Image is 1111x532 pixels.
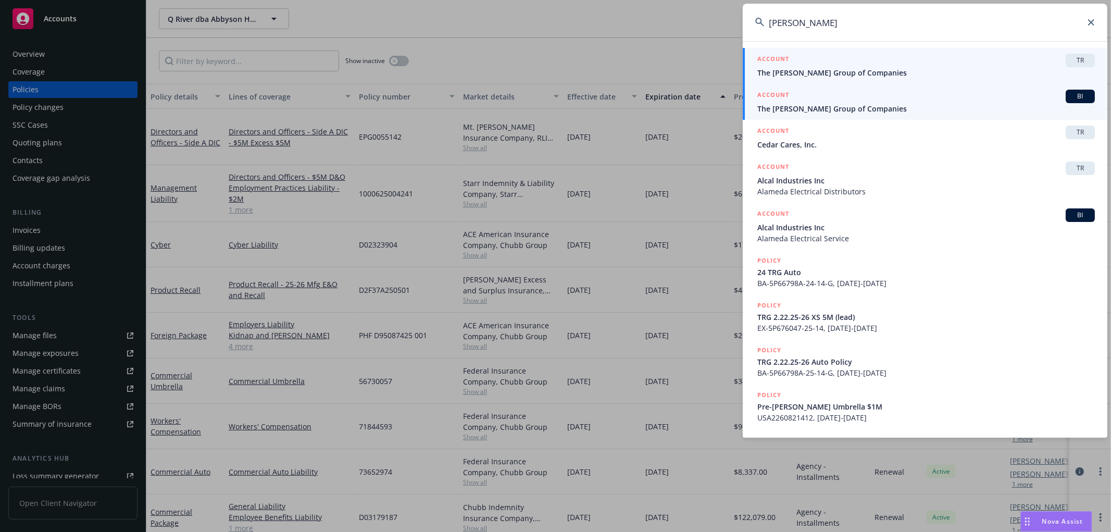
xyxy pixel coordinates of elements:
a: ACCOUNTTRAlcal Industries IncAlameda Electrical Distributors [743,156,1107,203]
span: TRG 2.22.25-26 XS 5M (lead) [757,312,1095,323]
h5: ACCOUNT [757,162,789,174]
span: TR [1070,56,1091,65]
h5: POLICY [757,390,781,400]
span: Pre-[PERSON_NAME] Umbrella $1M [757,401,1095,412]
a: POLICYTRG 2.22.25-26 XS 5M (lead)EX-5P676047-25-14, [DATE]-[DATE] [743,294,1107,339]
span: Alameda Electrical Distributors [757,186,1095,197]
span: The [PERSON_NAME] Group of Companies [757,103,1095,114]
button: Nova Assist [1020,511,1092,532]
span: BA-5P66798A-24-14-G, [DATE]-[DATE] [757,278,1095,289]
span: BA-5P66798A-25-14-G, [DATE]-[DATE] [757,367,1095,378]
a: ACCOUNTBIThe [PERSON_NAME] Group of Companies [743,84,1107,120]
span: TR [1070,164,1091,173]
span: TRG 2.22.25-26 Auto Policy [757,356,1095,367]
span: BI [1070,211,1091,220]
h5: POLICY [757,300,781,311]
a: POLICY24 TRG AutoBA-5P66798A-24-14-G, [DATE]-[DATE] [743,250,1107,294]
span: The [PERSON_NAME] Group of Companies [757,67,1095,78]
a: POLICY [743,429,1107,474]
a: ACCOUNTBIAlcal Industries IncAlameda Electrical Service [743,203,1107,250]
h5: ACCOUNT [757,126,789,138]
span: Nova Assist [1042,517,1083,526]
a: POLICYPre-[PERSON_NAME] Umbrella $1MUSA2260821412, [DATE]-[DATE] [743,384,1107,429]
h5: POLICY [757,255,781,266]
a: ACCOUNTTRCedar Cares, Inc. [743,120,1107,156]
span: BI [1070,92,1091,101]
h5: ACCOUNT [757,54,789,66]
a: ACCOUNTTRThe [PERSON_NAME] Group of Companies [743,48,1107,84]
span: USA2260821412, [DATE]-[DATE] [757,412,1095,423]
input: Search... [743,4,1107,41]
span: Alcal Industries Inc [757,222,1095,233]
a: POLICYTRG 2.22.25-26 Auto PolicyBA-5P66798A-25-14-G, [DATE]-[DATE] [743,339,1107,384]
span: TR [1070,128,1091,137]
span: EX-5P676047-25-14, [DATE]-[DATE] [757,323,1095,333]
span: Alameda Electrical Service [757,233,1095,244]
span: Alcal Industries Inc [757,175,1095,186]
span: 24 TRG Auto [757,267,1095,278]
div: Drag to move [1021,512,1034,531]
span: Cedar Cares, Inc. [757,139,1095,150]
h5: ACCOUNT [757,208,789,221]
h5: POLICY [757,435,781,445]
h5: POLICY [757,345,781,355]
h5: ACCOUNT [757,90,789,102]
